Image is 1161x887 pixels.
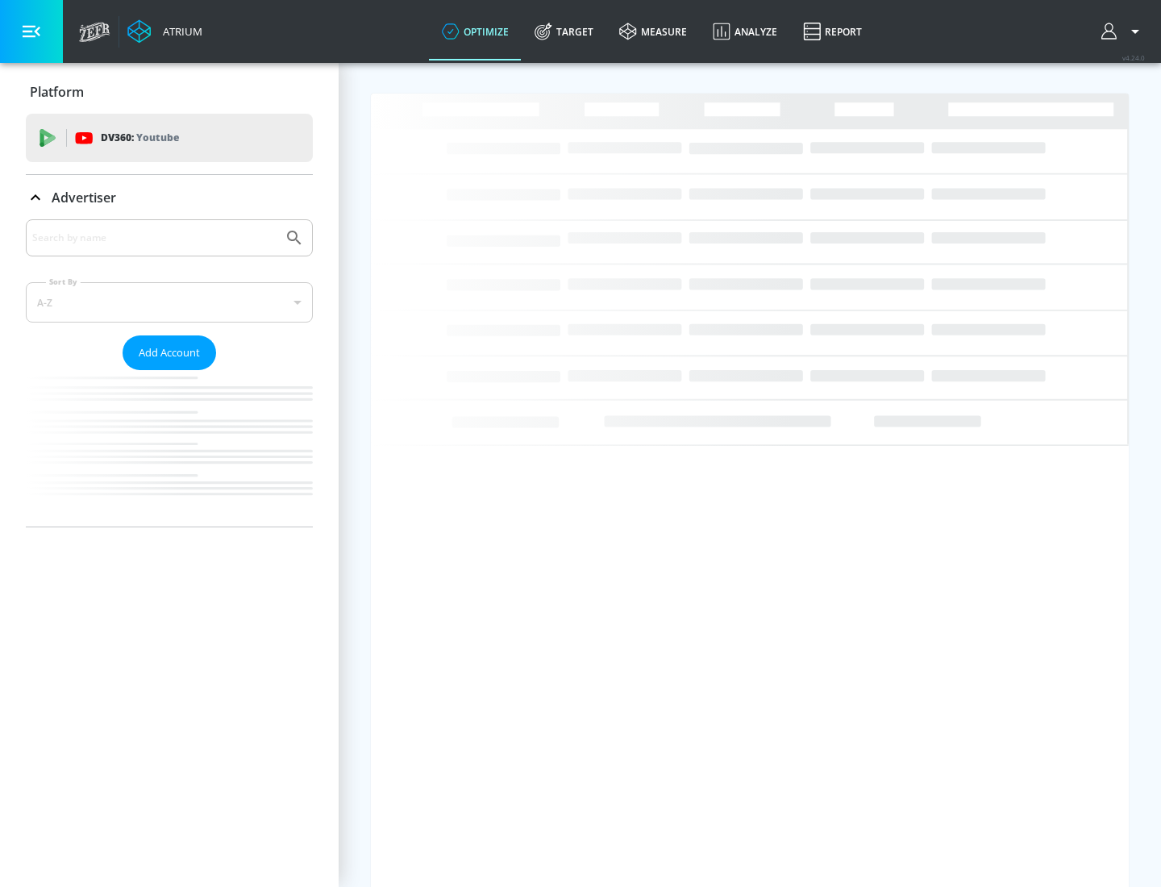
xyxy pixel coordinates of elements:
[606,2,700,60] a: measure
[26,69,313,115] div: Platform
[26,282,313,323] div: A-Z
[32,227,277,248] input: Search by name
[522,2,606,60] a: Target
[136,129,179,146] p: Youtube
[26,114,313,162] div: DV360: Youtube
[1122,53,1145,62] span: v 4.24.0
[429,2,522,60] a: optimize
[790,2,875,60] a: Report
[26,219,313,527] div: Advertiser
[156,24,202,39] div: Atrium
[700,2,790,60] a: Analyze
[139,344,200,362] span: Add Account
[127,19,202,44] a: Atrium
[52,189,116,206] p: Advertiser
[26,175,313,220] div: Advertiser
[101,129,179,147] p: DV360:
[30,83,84,101] p: Platform
[46,277,81,287] label: Sort By
[123,335,216,370] button: Add Account
[26,370,313,527] nav: list of Advertiser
